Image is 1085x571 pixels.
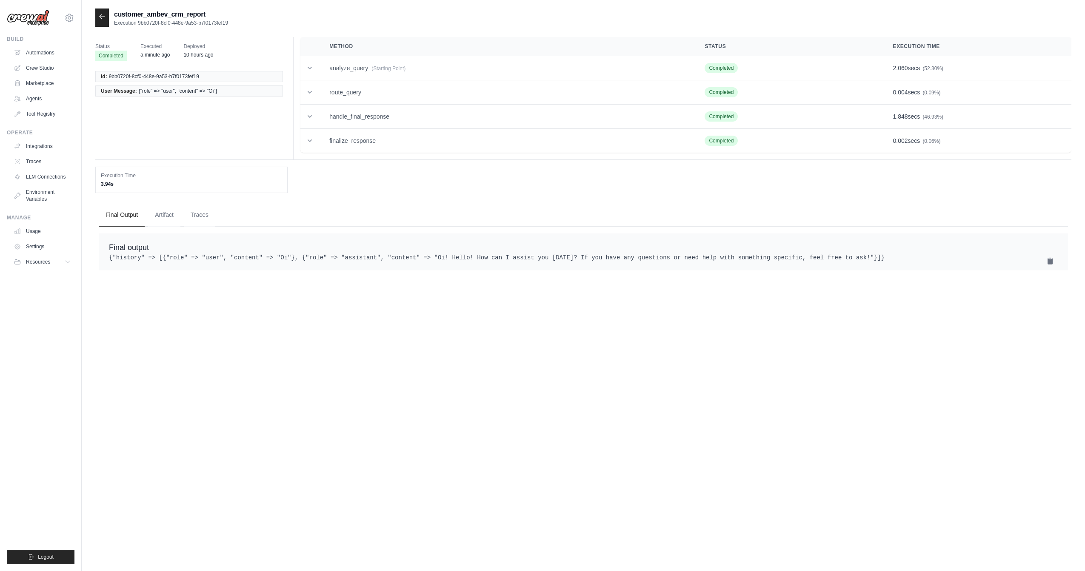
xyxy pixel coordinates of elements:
span: Status [95,42,127,51]
span: (Starting Point) [371,65,405,71]
button: Final Output [99,204,145,227]
th: Execution Time [883,37,1071,56]
span: 0.004 [893,89,908,96]
span: Completed [705,63,738,73]
a: Crew Studio [10,61,74,75]
img: Logo [7,10,49,26]
dt: Execution Time [101,172,282,179]
span: (0.06%) [922,138,940,144]
h2: customer_ambev_crm_report [114,9,228,20]
button: Traces [184,204,215,227]
td: secs [883,105,1071,129]
a: Settings [10,240,74,253]
span: Completed [705,111,738,122]
span: (52.30%) [922,65,943,71]
span: Deployed [183,42,213,51]
span: 1.848 [893,113,908,120]
div: Build [7,36,74,43]
pre: {"history" => [{"role" => "user", "content" => "Oi"}, {"role" => "assistant", "content" => "Oi! H... [109,253,1058,262]
button: Resources [10,255,74,269]
span: 0.002 [893,137,908,144]
th: Status [694,37,882,56]
span: Logout [38,554,54,560]
a: Environment Variables [10,185,74,206]
span: (0.09%) [922,90,940,96]
a: Usage [10,224,74,238]
dd: 3.94s [101,181,282,187]
time: September 4, 2025 at 00:14 BST [183,52,213,58]
span: (46.93%) [922,114,943,120]
a: Tool Registry [10,107,74,121]
span: Completed [95,51,127,61]
span: 9bb0720f-8cf0-448e-9a53-b7f0173fef19 [109,73,199,80]
th: Method [319,37,694,56]
time: September 4, 2025 at 10:01 BST [140,52,170,58]
button: Logout [7,550,74,564]
button: Artifact [148,204,180,227]
a: Agents [10,92,74,105]
a: LLM Connections [10,170,74,184]
td: analyze_query [319,56,694,80]
p: Execution 9bb0720f-8cf0-448e-9a53-b7f0173fef19 [114,20,228,26]
td: handle_final_response [319,105,694,129]
td: finalize_response [319,129,694,153]
span: Completed [705,87,738,97]
td: secs [883,56,1071,80]
div: Manage [7,214,74,221]
a: Integrations [10,139,74,153]
div: Operate [7,129,74,136]
span: Executed [140,42,170,51]
span: User Message: [101,88,137,94]
a: Traces [10,155,74,168]
td: secs [883,129,1071,153]
span: Final output [109,243,149,252]
span: Completed [705,136,738,146]
a: Marketplace [10,77,74,90]
span: {"role" => "user", "content" => "Oi"} [139,88,217,94]
td: route_query [319,80,694,105]
span: 2.060 [893,65,908,71]
td: secs [883,80,1071,105]
a: Automations [10,46,74,60]
span: Resources [26,259,50,265]
span: Id: [101,73,107,80]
